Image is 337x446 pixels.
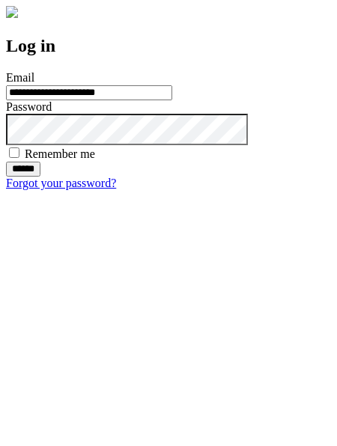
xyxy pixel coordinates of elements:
[6,6,18,18] img: logo-4e3dc11c47720685a147b03b5a06dd966a58ff35d612b21f08c02c0306f2b779.png
[6,36,331,56] h2: Log in
[6,100,52,113] label: Password
[6,71,34,84] label: Email
[6,177,116,189] a: Forgot your password?
[25,147,95,160] label: Remember me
